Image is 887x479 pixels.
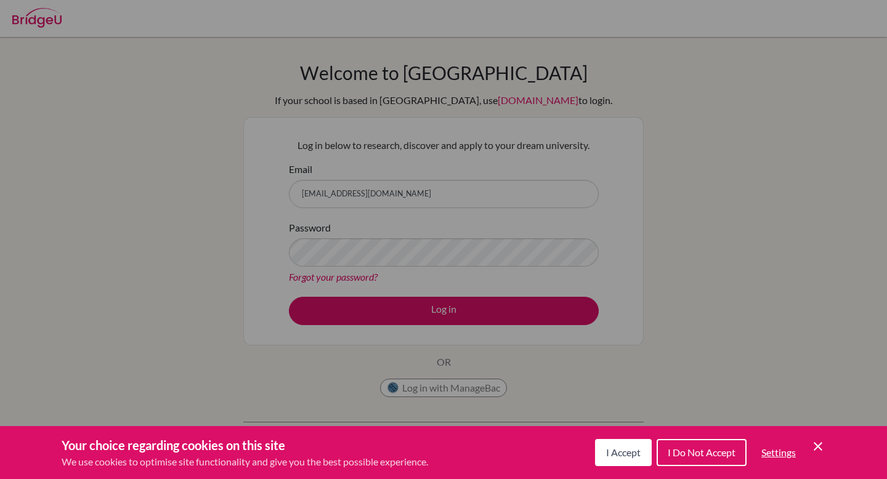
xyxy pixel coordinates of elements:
[62,454,428,469] p: We use cookies to optimise site functionality and give you the best possible experience.
[62,436,428,454] h3: Your choice regarding cookies on this site
[751,440,806,465] button: Settings
[811,439,825,454] button: Save and close
[761,446,796,458] span: Settings
[595,439,652,466] button: I Accept
[657,439,747,466] button: I Do Not Accept
[606,446,641,458] span: I Accept
[668,446,735,458] span: I Do Not Accept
